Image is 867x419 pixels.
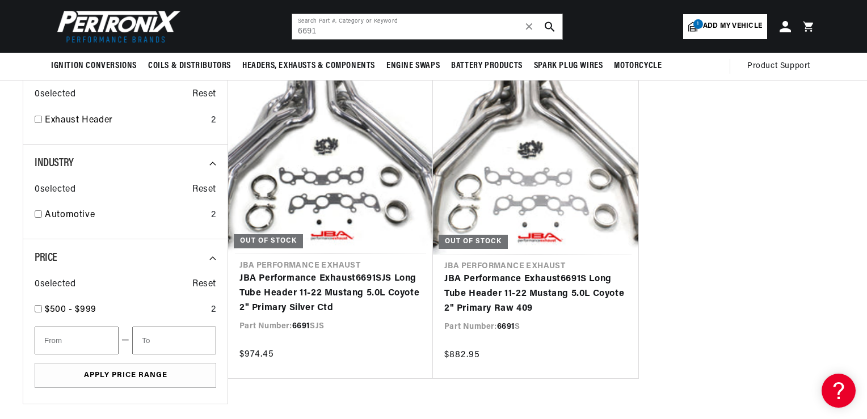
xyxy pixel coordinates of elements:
[614,60,662,72] span: Motorcycle
[45,305,96,314] span: $500 - $999
[192,183,216,197] span: Reset
[192,277,216,292] span: Reset
[45,113,207,128] a: Exhaust Header
[237,53,381,79] summary: Headers, Exhausts & Components
[683,14,767,39] a: 1Add my vehicle
[451,60,523,72] span: Battery Products
[45,208,207,223] a: Automotive
[239,272,422,315] a: JBA Performance Exhaust6691SJS Long Tube Header 11-22 Mustang 5.0L Coyote 2" Primary Silver Ctd
[35,252,57,264] span: Price
[386,60,440,72] span: Engine Swaps
[35,158,74,169] span: Industry
[445,53,528,79] summary: Battery Products
[608,53,667,79] summary: Motorcycle
[211,208,216,223] div: 2
[35,277,75,292] span: 0 selected
[35,87,75,102] span: 0 selected
[142,53,237,79] summary: Coils & Distributors
[747,60,810,73] span: Product Support
[381,53,445,79] summary: Engine Swaps
[35,183,75,197] span: 0 selected
[528,53,609,79] summary: Spark Plug Wires
[192,87,216,102] span: Reset
[292,14,562,39] input: Search Part #, Category or Keyword
[534,60,603,72] span: Spark Plug Wires
[703,21,762,32] span: Add my vehicle
[693,19,703,29] span: 1
[444,272,627,316] a: JBA Performance Exhaust6691S Long Tube Header 11-22 Mustang 5.0L Coyote 2" Primary Raw 409
[242,60,375,72] span: Headers, Exhausts & Components
[51,53,142,79] summary: Ignition Conversions
[51,7,182,46] img: Pertronix
[51,60,137,72] span: Ignition Conversions
[35,327,119,354] input: From
[211,303,216,318] div: 2
[148,60,231,72] span: Coils & Distributors
[35,363,216,388] button: Apply Price Range
[537,14,562,39] button: search button
[747,53,816,80] summary: Product Support
[132,327,216,354] input: To
[121,333,130,348] span: —
[211,113,216,128] div: 2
